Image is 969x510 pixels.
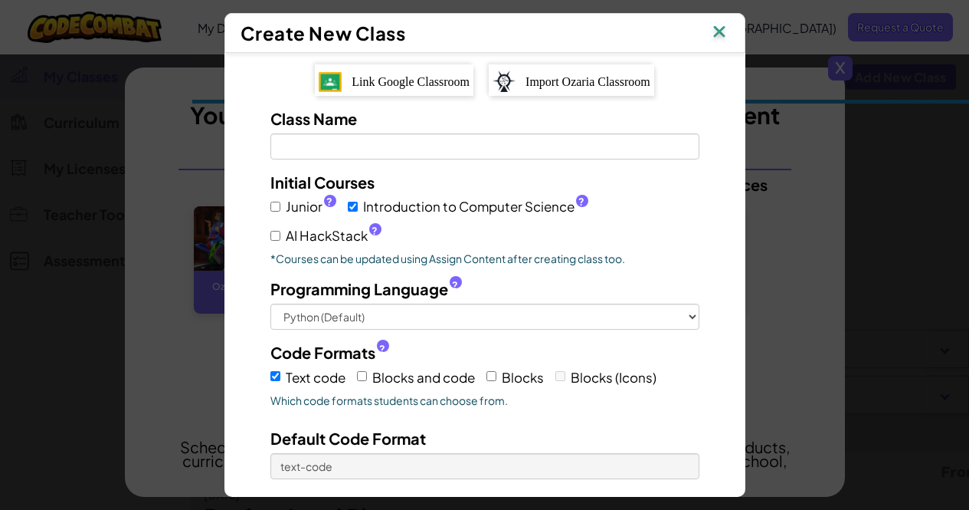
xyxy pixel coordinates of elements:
span: ? [379,343,385,355]
img: ozaria-logo.png [493,71,516,92]
span: Class Name [270,109,357,128]
span: Introduction to Computer Science [363,196,588,218]
label: Initial Courses [270,171,375,193]
span: Link Google Classroom [352,75,470,88]
span: Create New Class [241,21,406,44]
span: Blocks (Icons) [571,369,656,386]
span: ? [326,196,332,208]
span: ? [578,196,584,208]
input: Blocks and code [357,371,367,381]
img: IconGoogleClassroom.svg [319,72,342,92]
span: Blocks [502,369,544,386]
img: IconClose.svg [709,21,729,44]
input: Introduction to Computer Science? [348,202,358,212]
span: Blocks and code [372,369,475,386]
span: Import Ozaria Classroom [525,75,650,88]
span: AI HackStack [286,225,381,247]
span: Text code [286,369,345,386]
span: Code Formats [270,341,375,364]
span: Default Code Format [270,429,426,448]
span: Junior [286,196,336,218]
p: *Courses can be updated using Assign Content after creating class too. [270,251,699,266]
input: Text code [270,371,280,381]
span: Which code formats students can choose from. [270,393,699,408]
input: Blocks [486,371,496,381]
input: AI HackStack? [270,231,280,241]
span: Programming Language [270,278,448,300]
input: Junior? [270,202,280,212]
span: ? [452,279,458,291]
span: ? [372,225,378,237]
input: Blocks (Icons) [555,371,565,381]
